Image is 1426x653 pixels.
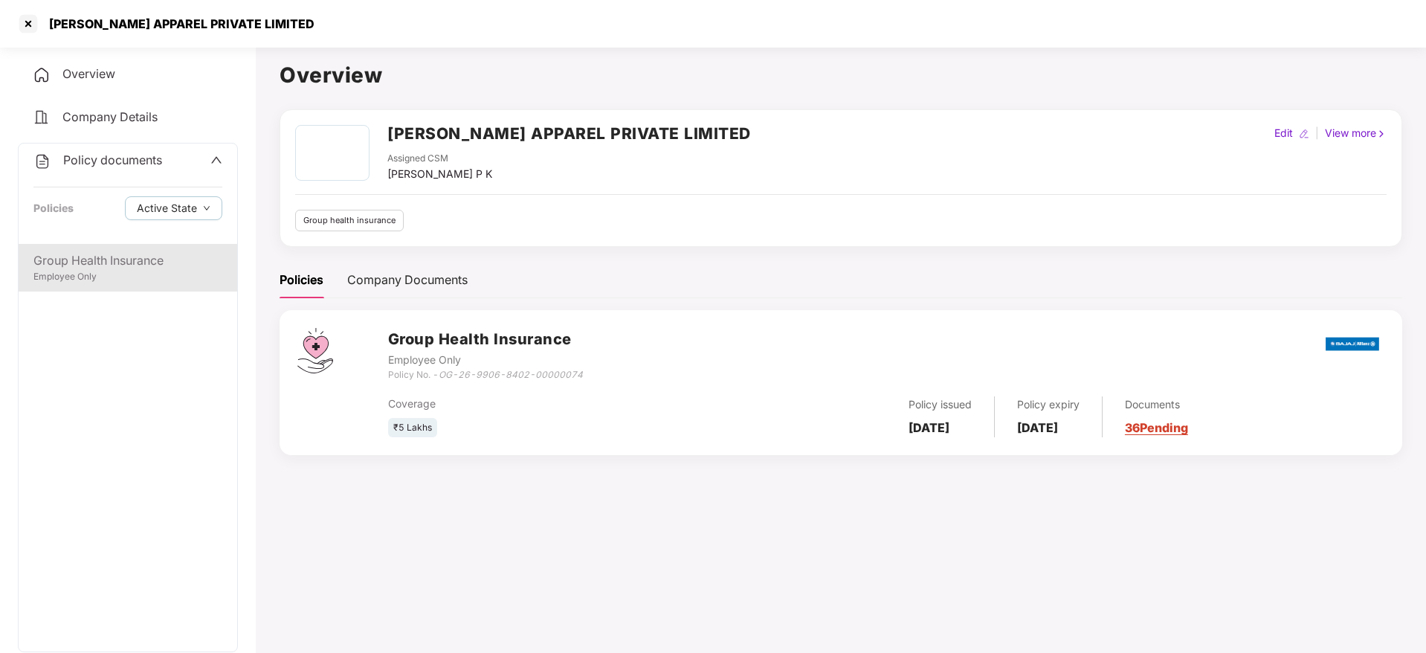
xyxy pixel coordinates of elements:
div: Policies [280,271,323,289]
div: Coverage [388,396,720,412]
span: Active State [137,200,197,216]
h2: [PERSON_NAME] APPAREL PRIVATE LIMITED [387,121,751,146]
img: rightIcon [1376,129,1387,139]
div: Company Documents [347,271,468,289]
div: Employee Only [388,352,583,368]
div: [PERSON_NAME] APPAREL PRIVATE LIMITED [40,16,314,31]
div: Documents [1125,396,1188,413]
div: Assigned CSM [387,152,492,166]
img: bajaj.png [1326,327,1379,361]
div: [PERSON_NAME] P K [387,166,492,182]
div: Policy issued [909,396,972,413]
b: [DATE] [909,420,949,435]
img: svg+xml;base64,PHN2ZyB4bWxucz0iaHR0cDovL3d3dy53My5vcmcvMjAwMC9zdmciIHdpZHRoPSIyNCIgaGVpZ2h0PSIyNC... [33,152,51,170]
button: Active Statedown [125,196,222,220]
img: svg+xml;base64,PHN2ZyB4bWxucz0iaHR0cDovL3d3dy53My5vcmcvMjAwMC9zdmciIHdpZHRoPSIyNCIgaGVpZ2h0PSIyNC... [33,109,51,126]
span: Company Details [62,109,158,124]
img: svg+xml;base64,PHN2ZyB4bWxucz0iaHR0cDovL3d3dy53My5vcmcvMjAwMC9zdmciIHdpZHRoPSIyNCIgaGVpZ2h0PSIyNC... [33,66,51,84]
span: Overview [62,66,115,81]
h3: Group Health Insurance [388,328,583,351]
span: Policy documents [63,152,162,167]
img: editIcon [1299,129,1309,139]
b: [DATE] [1017,420,1058,435]
span: down [203,205,210,213]
a: 36 Pending [1125,420,1188,435]
div: | [1312,125,1322,141]
h1: Overview [280,59,1402,91]
i: OG-26-9906-8402-00000074 [439,369,583,380]
div: Group Health Insurance [33,251,222,270]
div: Policy expiry [1017,396,1080,413]
img: svg+xml;base64,PHN2ZyB4bWxucz0iaHR0cDovL3d3dy53My5vcmcvMjAwMC9zdmciIHdpZHRoPSI0Ny43MTQiIGhlaWdodD... [297,328,333,373]
span: up [210,154,222,166]
div: Edit [1271,125,1296,141]
div: Policies [33,200,74,216]
div: Policy No. - [388,368,583,382]
div: Group health insurance [295,210,404,231]
div: Employee Only [33,270,222,284]
div: View more [1322,125,1390,141]
div: ₹5 Lakhs [388,418,437,438]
